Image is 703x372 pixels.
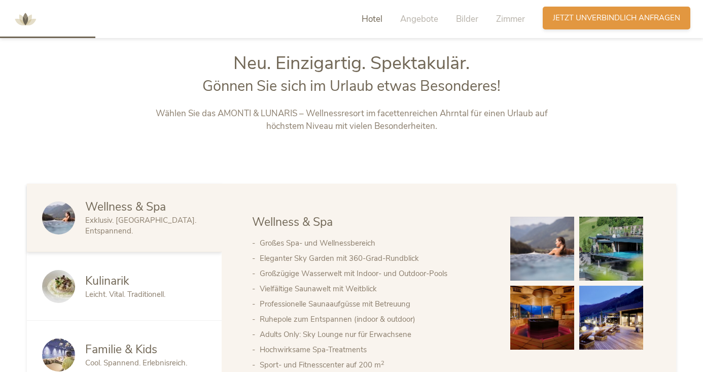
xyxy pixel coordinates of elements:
li: Hochwirksame Spa-Treatments [260,342,490,357]
span: Exklusiv. [GEOGRAPHIC_DATA]. Entspannend. [85,215,196,236]
span: Wellness & Spa [85,199,166,215]
span: Leicht. Vital. Traditionell. [85,289,165,299]
span: Wellness & Spa [252,214,333,230]
p: Wählen Sie das AMONTI & LUNARIS – Wellnessresort im facettenreichen Ahrntal für einen Urlaub auf ... [140,107,564,133]
li: Ruhepole zum Entspannen (indoor & outdoor) [260,312,490,327]
a: AMONTI & LUNARIS Wellnessresort [10,15,41,22]
img: AMONTI & LUNARIS Wellnessresort [10,4,41,35]
li: Großes Spa- und Wellnessbereich [260,235,490,251]
span: Cool. Spannend. Erlebnisreich. [85,358,187,368]
span: Neu. Einzigartig. Spektakulär. [233,51,470,76]
li: Vielfältige Saunawelt mit Weitblick [260,281,490,296]
span: Familie & Kids [85,342,157,357]
span: Gönnen Sie sich im Urlaub etwas Besonderes! [202,76,501,96]
li: Professionelle Saunaaufgüsse mit Betreuung [260,296,490,312]
span: Hotel [362,13,382,25]
li: Eleganter Sky Garden mit 360-Grad-Rundblick [260,251,490,266]
span: Angebote [400,13,438,25]
span: Bilder [456,13,478,25]
li: Großzügige Wasserwelt mit Indoor- und Outdoor-Pools [260,266,490,281]
li: Adults Only: Sky Lounge nur für Erwachsene [260,327,490,342]
span: Kulinarik [85,273,129,289]
span: Zimmer [496,13,525,25]
span: Jetzt unverbindlich anfragen [553,13,680,23]
sup: 2 [381,359,384,367]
